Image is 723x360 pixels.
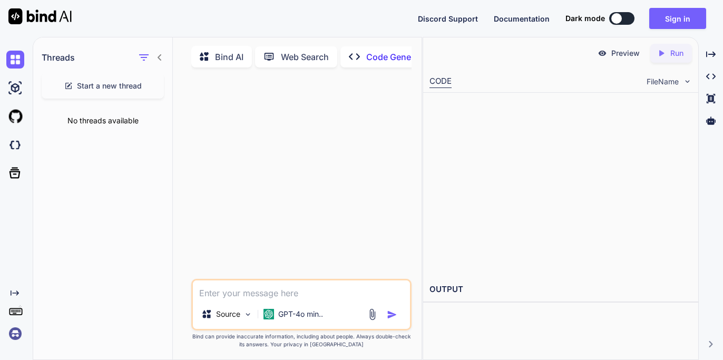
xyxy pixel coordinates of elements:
span: Dark mode [565,13,605,24]
img: chat [6,51,24,69]
span: Documentation [494,14,550,23]
p: Run [670,48,683,59]
img: darkCloudIdeIcon [6,136,24,154]
p: Code Generator [366,51,430,63]
span: FileName [647,76,679,87]
h1: Threads [42,51,75,64]
img: chevron down [683,77,692,86]
img: icon [387,309,397,320]
button: Sign in [649,8,706,29]
p: Bind AI [215,51,243,63]
p: Source [216,309,240,319]
img: ai-studio [6,79,24,97]
span: Start a new thread [77,81,142,91]
img: Bind AI [8,8,72,24]
div: CODE [429,75,452,88]
img: signin [6,325,24,343]
img: GPT-4o mini [263,309,274,319]
p: Web Search [281,51,329,63]
p: GPT-4o min.. [278,309,323,319]
p: Preview [611,48,640,59]
img: githubLight [6,108,24,125]
img: attachment [366,308,378,320]
img: Pick Models [243,310,252,319]
h2: OUTPUT [423,277,698,302]
button: Discord Support [418,13,478,24]
button: Documentation [494,13,550,24]
p: Bind can provide inaccurate information, including about people. Always double-check its answers.... [191,333,412,348]
img: preview [598,48,607,58]
span: Discord Support [418,14,478,23]
div: No threads available [33,107,172,134]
